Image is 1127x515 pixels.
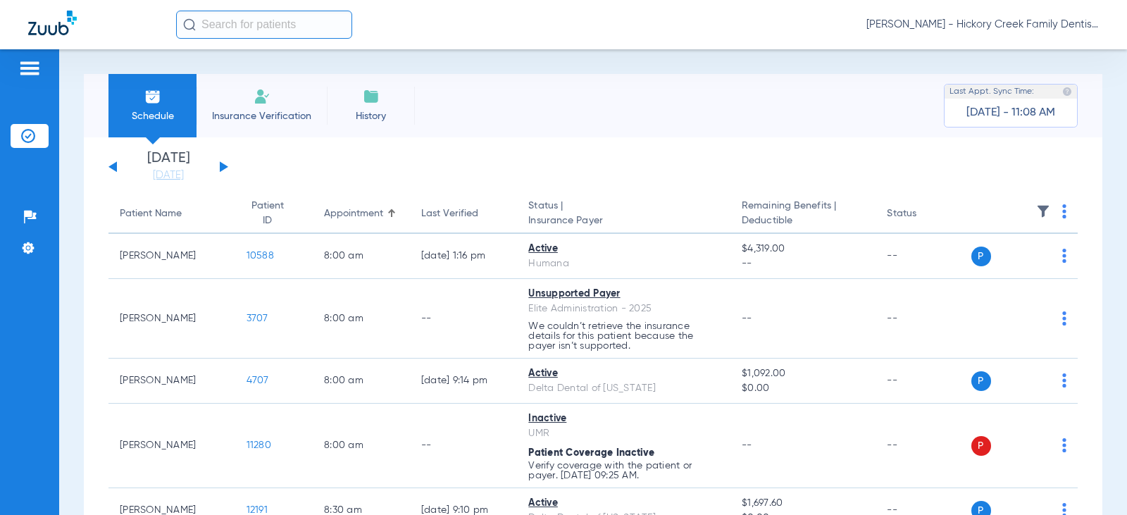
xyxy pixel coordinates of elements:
div: Unsupported Payer [528,287,719,302]
td: 8:00 AM [313,404,410,488]
span: $1,092.00 [742,366,864,381]
td: [PERSON_NAME] [108,359,235,404]
div: UMR [528,426,719,441]
div: Appointment [324,206,399,221]
p: We couldn’t retrieve the insurance details for this patient because the payer isn’t supported. [528,321,719,351]
td: [DATE] 9:14 PM [410,359,517,404]
span: $0.00 [742,381,864,396]
span: 4707 [247,376,269,385]
span: History [337,109,404,123]
span: Schedule [119,109,186,123]
th: Remaining Benefits | [730,194,876,234]
td: -- [876,234,971,279]
span: -- [742,256,864,271]
td: [PERSON_NAME] [108,404,235,488]
td: 8:00 AM [313,279,410,359]
td: [DATE] 1:16 PM [410,234,517,279]
span: Last Appt. Sync Time: [949,85,1034,99]
div: Active [528,242,719,256]
div: Elite Administration - 2025 [528,302,719,316]
th: Status | [517,194,730,234]
th: Status [876,194,971,234]
img: group-dot-blue.svg [1062,373,1066,387]
img: filter.svg [1036,204,1050,218]
div: Active [528,366,719,381]
img: group-dot-blue.svg [1062,204,1066,218]
div: Appointment [324,206,383,221]
span: $4,319.00 [742,242,864,256]
span: 11280 [247,440,271,450]
div: Inactive [528,411,719,426]
span: Insurance Verification [207,109,316,123]
td: -- [876,359,971,404]
div: Patient ID [247,199,302,228]
img: Manual Insurance Verification [254,88,270,105]
span: P [971,247,991,266]
td: 8:00 AM [313,234,410,279]
span: P [971,371,991,391]
span: 10588 [247,251,274,261]
div: Patient Name [120,206,224,221]
div: Patient ID [247,199,289,228]
td: -- [410,404,517,488]
img: last sync help info [1062,87,1072,97]
a: [DATE] [126,168,211,182]
img: group-dot-blue.svg [1062,438,1066,452]
div: Active [528,496,719,511]
td: [PERSON_NAME] [108,234,235,279]
span: Patient Coverage Inactive [528,448,654,458]
img: Zuub Logo [28,11,77,35]
img: History [363,88,380,105]
td: -- [410,279,517,359]
div: Delta Dental of [US_STATE] [528,381,719,396]
p: Verify coverage with the patient or payer. [DATE] 09:25 AM. [528,461,719,480]
input: Search for patients [176,11,352,39]
td: -- [876,279,971,359]
img: group-dot-blue.svg [1062,249,1066,263]
div: Humana [528,256,719,271]
div: Last Verified [421,206,506,221]
td: -- [876,404,971,488]
span: $1,697.60 [742,496,864,511]
img: group-dot-blue.svg [1062,311,1066,325]
img: Search Icon [183,18,196,31]
div: Last Verified [421,206,478,221]
span: Insurance Payer [528,213,719,228]
span: -- [742,314,752,323]
div: Patient Name [120,206,182,221]
img: Schedule [144,88,161,105]
li: [DATE] [126,151,211,182]
span: [DATE] - 11:08 AM [966,106,1055,120]
span: [PERSON_NAME] - Hickory Creek Family Dentistry [866,18,1099,32]
td: [PERSON_NAME] [108,279,235,359]
img: hamburger-icon [18,60,41,77]
td: 8:00 AM [313,359,410,404]
span: 12191 [247,505,268,515]
span: Deductible [742,213,864,228]
span: 3707 [247,314,268,323]
span: P [971,436,991,456]
span: -- [742,440,752,450]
